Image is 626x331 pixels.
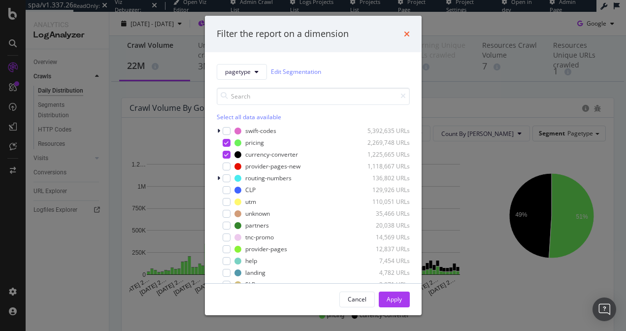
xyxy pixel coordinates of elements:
button: pagetype [217,64,267,80]
span: pagetype [225,67,251,76]
div: 3,071 URLs [362,280,410,289]
div: 1,118,667 URLs [362,162,410,170]
div: 2,269,748 URLs [362,138,410,147]
div: CLP [245,186,256,194]
div: modal [205,16,422,315]
button: Cancel [339,292,375,307]
div: 136,802 URLs [362,174,410,182]
div: 110,051 URLs [362,198,410,206]
button: Apply [379,292,410,307]
div: 35,466 URLs [362,209,410,218]
div: help [245,257,257,265]
div: Filter the report on a dimension [217,28,349,40]
div: routing-numbers [245,174,292,182]
div: provider-pages [245,245,287,253]
div: landing [245,268,265,277]
div: Open Intercom Messenger [593,298,616,321]
div: Apply [387,295,402,303]
div: provider-pages-new [245,162,300,170]
div: SLP [245,280,255,289]
div: tnc-promo [245,233,274,241]
div: unknown [245,209,270,218]
div: 4,782 URLs [362,268,410,277]
div: Select all data available [217,113,410,121]
div: currency-converter [245,150,298,159]
div: 12,837 URLs [362,245,410,253]
div: times [404,28,410,40]
a: Edit Segmentation [271,66,321,77]
input: Search [217,88,410,105]
div: partners [245,221,269,230]
div: utm [245,198,256,206]
div: 7,454 URLs [362,257,410,265]
div: swift-codes [245,127,276,135]
div: 20,038 URLs [362,221,410,230]
div: Cancel [348,295,366,303]
div: 5,392,635 URLs [362,127,410,135]
div: 14,569 URLs [362,233,410,241]
div: 1,225,665 URLs [362,150,410,159]
div: 129,926 URLs [362,186,410,194]
div: pricing [245,138,264,147]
